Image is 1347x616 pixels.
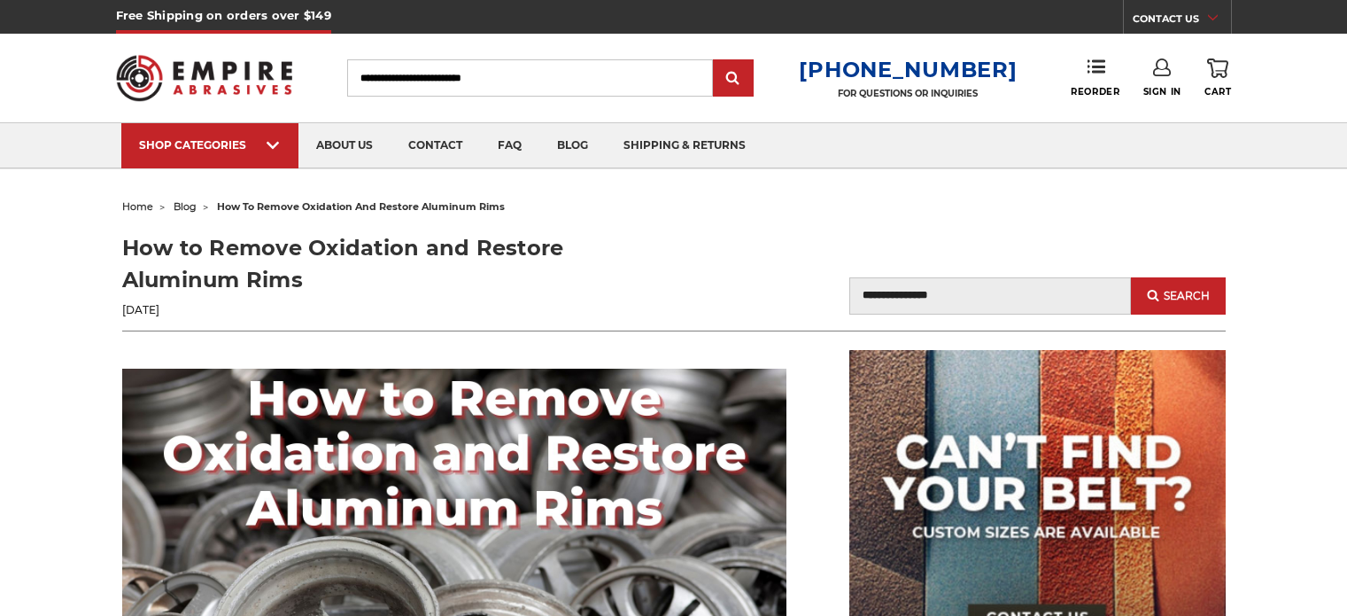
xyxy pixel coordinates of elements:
a: Reorder [1071,58,1119,97]
span: Sign In [1143,86,1181,97]
p: FOR QUESTIONS OR INQUIRIES [799,88,1017,99]
a: CONTACT US [1133,9,1231,34]
a: home [122,200,153,213]
a: [PHONE_NUMBER] [799,57,1017,82]
a: Cart [1204,58,1231,97]
span: Search [1164,290,1210,302]
span: Reorder [1071,86,1119,97]
button: Search [1131,277,1225,315]
span: how to remove oxidation and restore aluminum rims [217,200,505,213]
a: shipping & returns [606,123,763,168]
div: SHOP CATEGORIES [139,138,281,152]
a: blog [174,200,197,213]
img: Empire Abrasives [116,43,293,113]
span: Cart [1204,86,1231,97]
a: blog [539,123,606,168]
h1: How to Remove Oxidation and Restore Aluminum Rims [122,232,674,296]
a: faq [480,123,539,168]
a: contact [391,123,480,168]
p: [DATE] [122,302,674,318]
a: about us [298,123,391,168]
input: Submit [716,61,751,97]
